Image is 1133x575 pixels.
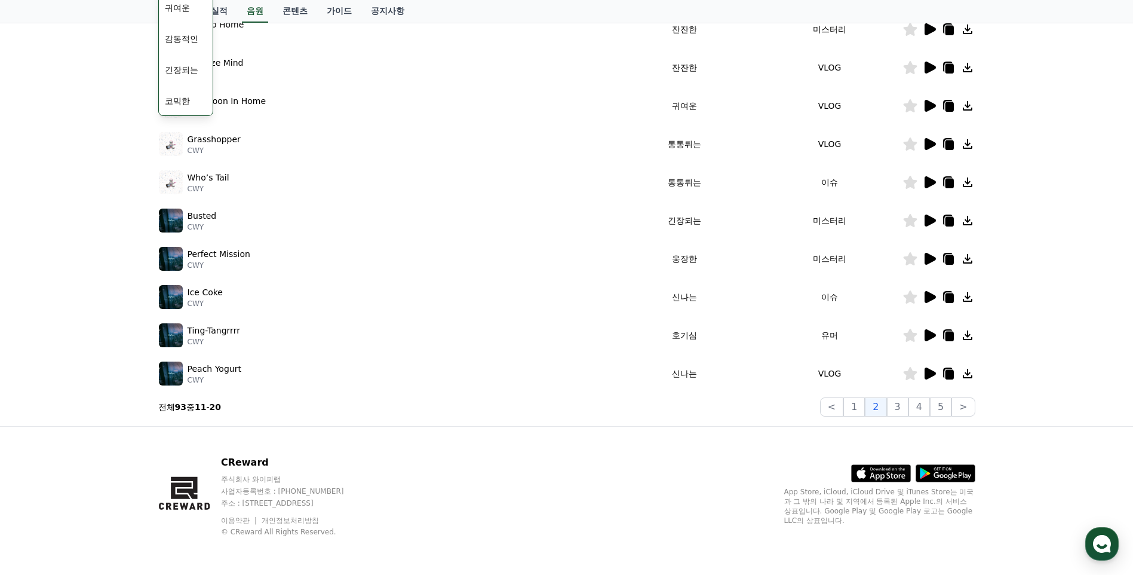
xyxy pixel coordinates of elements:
p: 주식회사 와이피랩 [221,475,367,484]
img: music [159,209,183,233]
button: 1 [843,397,865,417]
td: 잔잔한 [612,10,757,48]
td: 신나는 [612,354,757,393]
button: 감동적인 [160,26,203,52]
button: 5 [930,397,951,417]
a: 개인정보처리방침 [262,516,319,525]
td: 긴장되는 [612,201,757,240]
td: VLOG [757,48,902,87]
strong: 11 [195,402,206,412]
p: Agonize Mind [188,57,244,69]
td: 웅장한 [612,240,757,278]
p: App Store, iCloud, iCloud Drive 및 iTunes Store는 미국과 그 밖의 나라 및 지역에서 등록된 Apple Inc.의 서비스 상표입니다. Goo... [784,487,975,525]
a: 이용약관 [221,516,259,525]
button: 코믹한 [160,88,195,114]
td: 미스터리 [757,10,902,48]
td: VLOG [757,354,902,393]
img: music [159,323,183,347]
td: 이슈 [757,278,902,316]
img: music [159,247,183,271]
p: CWY [188,299,223,308]
img: music [159,285,183,309]
a: 대화 [79,379,154,409]
td: 미스터리 [757,201,902,240]
img: music [159,362,183,386]
td: 통통튀는 [612,163,757,201]
p: CWY [188,146,241,155]
p: Grasshopper [188,133,241,146]
p: CWY [188,375,241,385]
a: 홈 [4,379,79,409]
p: CReward [221,455,367,470]
p: CWY [188,184,229,194]
p: Ting-Tangrrrr [188,325,240,337]
td: 신나는 [612,278,757,316]
p: Perfect Mission [188,248,250,261]
p: Peach Yogurt [188,363,241,375]
button: < [820,397,843,417]
p: CWY [188,69,244,79]
p: Who’s Tail [188,172,229,184]
td: 잔잔한 [612,48,757,87]
p: Ice Coke [188,286,223,299]
a: 설정 [154,379,229,409]
button: 2 [865,397,886,417]
td: 미스터리 [757,240,902,278]
p: CWY [188,31,244,41]
img: music [159,170,183,194]
p: 전체 중 - [158,401,222,413]
p: 주소 : [STREET_ADDRESS] [221,498,367,508]
img: music [159,132,183,156]
strong: 93 [175,402,186,412]
span: 대화 [109,397,124,407]
button: 4 [908,397,930,417]
p: CWY [188,337,240,347]
button: > [951,397,975,417]
p: Way To Home [188,19,244,31]
td: 유머 [757,316,902,354]
p: Afternoon In Home [188,95,266,108]
td: 귀여운 [612,87,757,125]
p: © CReward All Rights Reserved. [221,527,367,537]
td: 호기심 [612,316,757,354]
p: CWY [188,261,250,270]
strong: 20 [210,402,221,412]
td: VLOG [757,87,902,125]
td: 이슈 [757,163,902,201]
p: CWY [188,222,217,232]
td: 통통튀는 [612,125,757,163]
td: VLOG [757,125,902,163]
button: 3 [887,397,908,417]
p: Busted [188,210,217,222]
button: 긴장되는 [160,57,203,83]
p: CWY [188,108,266,117]
span: 설정 [185,397,199,406]
span: 홈 [38,397,45,406]
p: 사업자등록번호 : [PHONE_NUMBER] [221,487,367,496]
